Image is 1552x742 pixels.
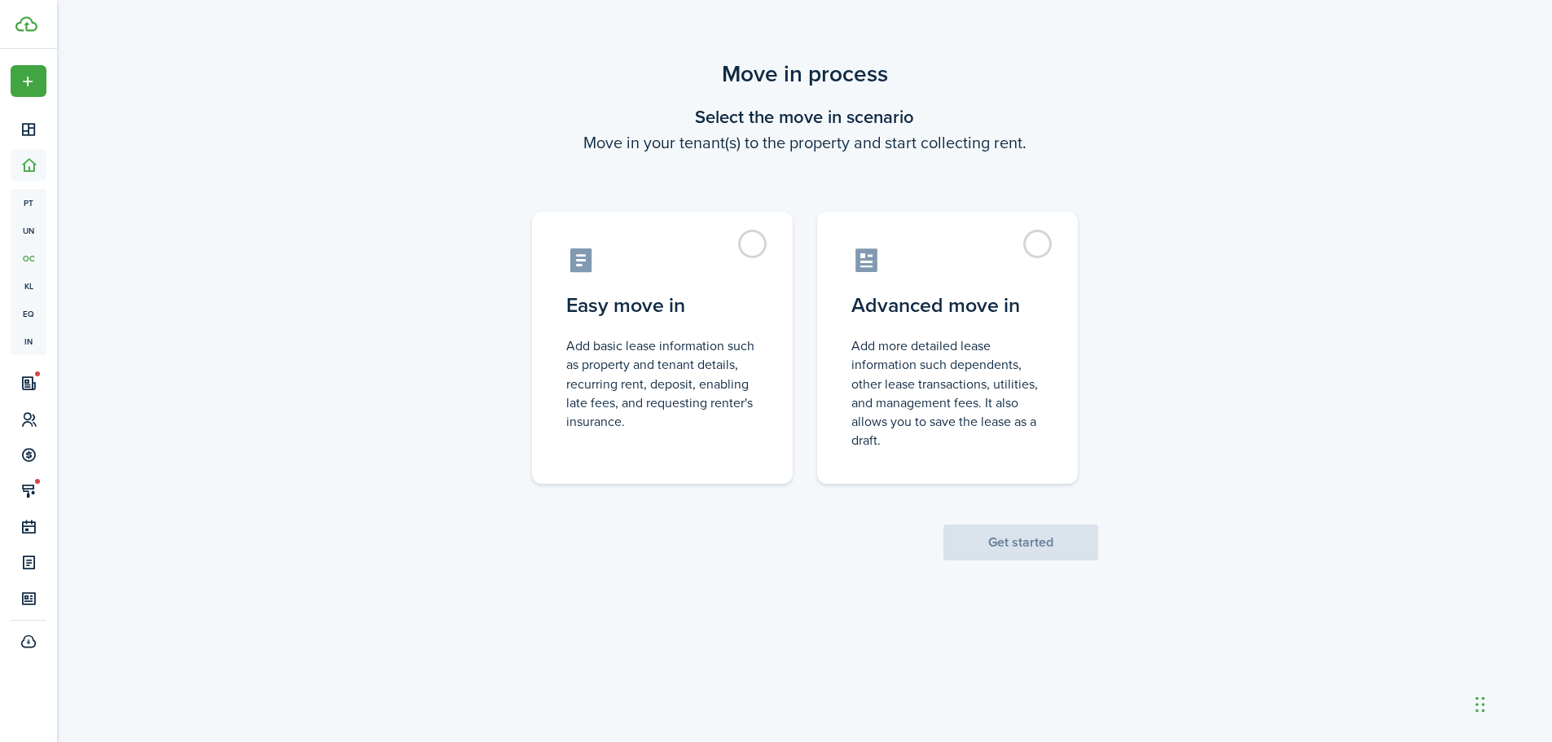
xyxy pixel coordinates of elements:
[11,244,46,272] a: oc
[11,300,46,327] a: eq
[851,291,1044,320] control-radio-card-title: Advanced move in
[566,291,758,320] control-radio-card-title: Easy move in
[851,336,1044,450] control-radio-card-description: Add more detailed lease information such dependents, other lease transactions, utilities, and man...
[566,336,758,431] control-radio-card-description: Add basic lease information such as property and tenant details, recurring rent, deposit, enablin...
[11,65,46,97] button: Open menu
[11,217,46,244] a: un
[1475,680,1485,729] div: Drag
[1281,566,1552,742] iframe: Chat Widget
[512,57,1098,91] scenario-title: Move in process
[11,272,46,300] a: kl
[11,189,46,217] a: pt
[512,130,1098,155] wizard-step-header-description: Move in your tenant(s) to the property and start collecting rent.
[512,103,1098,130] wizard-step-header-title: Select the move in scenario
[15,16,37,32] img: TenantCloud
[11,327,46,355] a: in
